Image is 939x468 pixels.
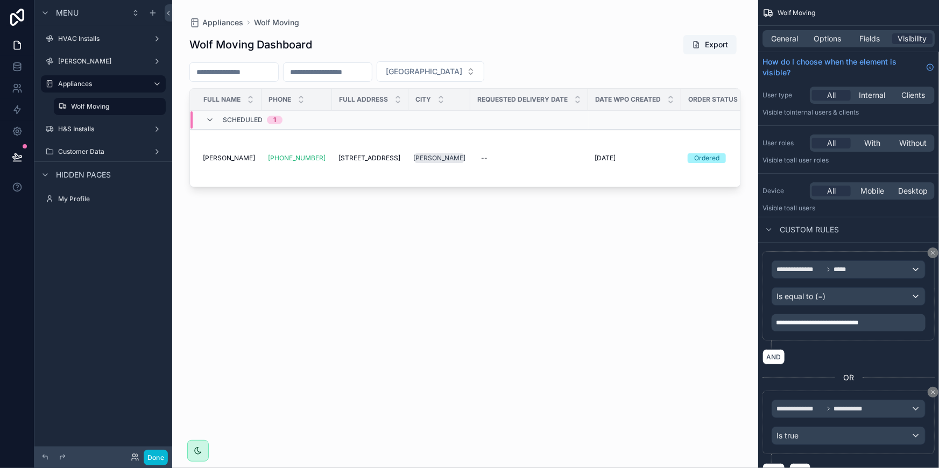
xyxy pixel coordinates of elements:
label: My Profile [58,195,164,203]
label: User type [763,91,806,100]
button: Done [144,450,168,465]
a: H&S Installs [41,120,166,138]
span: [DATE] [595,154,616,162]
label: H&S Installs [58,125,149,133]
span: Wolf Moving [778,9,815,17]
span: Date WPO Created [595,95,661,104]
span: All [827,186,836,196]
span: General [772,33,799,44]
div: 1 [273,116,276,124]
span: All [827,90,836,101]
span: Without [900,138,927,148]
span: All user roles [790,156,829,164]
label: Device [763,187,806,195]
span: Scheduled [223,116,263,124]
button: Is true [772,427,926,445]
a: HVAC Installs [41,30,166,47]
label: Appliances [58,80,144,88]
label: Customer Data [58,147,149,156]
label: Wolf Moving [71,102,159,111]
a: [PHONE_NUMBER] [268,154,326,162]
span: How do I choose when the element is visible? [763,56,922,78]
a: Wolf Moving [54,98,166,115]
span: all users [790,204,815,212]
a: [DATE] [595,154,675,162]
span: Visibility [898,33,927,44]
span: Custom rules [780,224,839,235]
span: Full Address [339,95,388,104]
span: Order Status [688,95,738,104]
button: Select Button [377,61,484,82]
p: Visible to [763,108,935,117]
span: OR [843,372,854,383]
label: [PERSON_NAME] [58,57,149,66]
span: Options [814,33,841,44]
span: Mobile [860,186,884,196]
label: HVAC Installs [58,34,149,43]
span: Fields [860,33,880,44]
a: -- [477,150,582,167]
span: Desktop [899,186,928,196]
span: Internal users & clients [790,108,859,116]
span: Clients [901,90,925,101]
p: Visible to [763,156,935,165]
span: City [415,95,431,104]
span: Menu [56,8,79,18]
span: Internal [859,90,886,101]
a: Ordered [688,153,756,163]
span: Full Name [203,95,241,104]
a: [PERSON_NAME] [415,153,464,163]
div: [PERSON_NAME] [413,153,465,163]
span: Is true [776,430,799,441]
a: [PERSON_NAME] [41,53,166,70]
span: Hidden pages [56,169,111,180]
div: Ordered [694,153,719,163]
span: Appliances [202,17,243,28]
a: How do I choose when the element is visible? [763,56,935,78]
span: With [864,138,880,148]
p: Visible to [763,204,935,212]
a: [PERSON_NAME] [203,154,255,162]
a: Wolf Moving [254,17,299,28]
a: [STREET_ADDRESS] [338,154,402,162]
span: All [827,138,836,148]
span: Phone [269,95,291,104]
label: User roles [763,139,806,147]
h1: Wolf Moving Dashboard [189,37,312,52]
div: -- [481,154,488,162]
a: Appliances [189,17,243,28]
button: Export [683,35,737,54]
a: Appliances [41,75,166,93]
span: Is equal to (=) [776,291,825,302]
a: My Profile [41,190,166,208]
button: Is equal to (=) [772,287,926,306]
span: [GEOGRAPHIC_DATA] [386,66,462,77]
span: Requested Delivery Date [477,95,568,104]
button: AND [763,349,785,365]
span: [STREET_ADDRESS] [338,154,400,162]
a: Customer Data [41,143,166,160]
